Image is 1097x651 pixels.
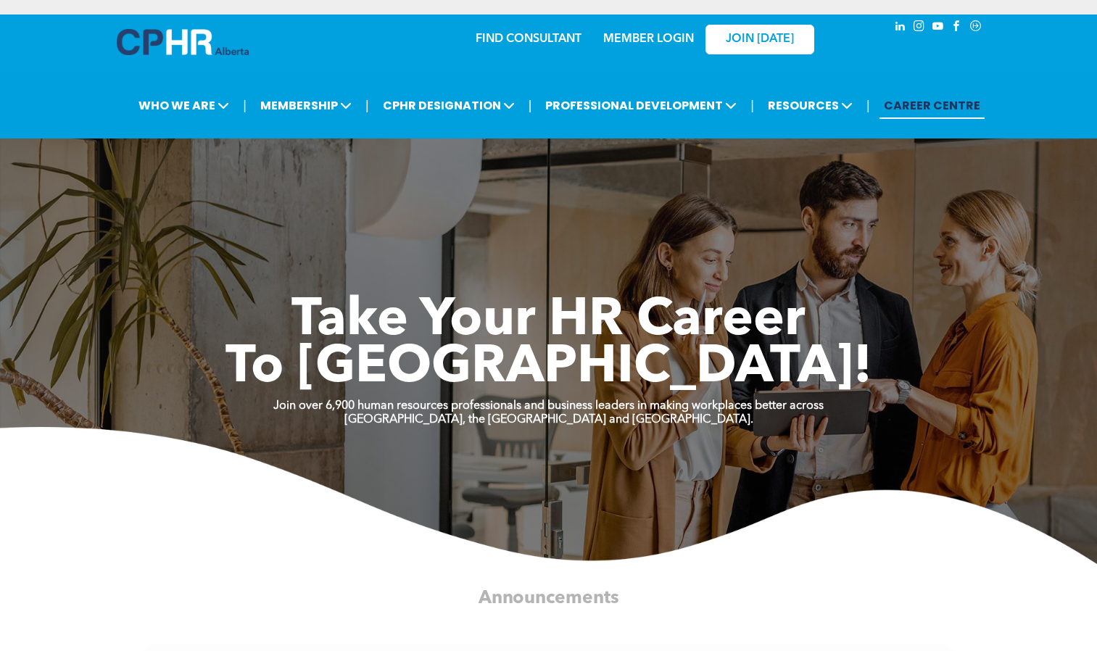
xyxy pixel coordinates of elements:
[879,92,985,119] a: CAREER CENTRE
[541,92,741,119] span: PROFESSIONAL DEVELOPMENT
[750,91,754,120] li: |
[479,589,619,607] span: Announcements
[476,33,581,45] a: FIND CONSULTANT
[243,91,247,120] li: |
[378,92,519,119] span: CPHR DESIGNATION
[291,295,806,347] span: Take Your HR Career
[911,18,927,38] a: instagram
[603,33,694,45] a: MEMBER LOGIN
[968,18,984,38] a: Social network
[529,91,532,120] li: |
[365,91,369,120] li: |
[930,18,946,38] a: youtube
[949,18,965,38] a: facebook
[256,92,356,119] span: MEMBERSHIP
[134,92,233,119] span: WHO WE ARE
[344,414,753,426] strong: [GEOGRAPHIC_DATA], the [GEOGRAPHIC_DATA] and [GEOGRAPHIC_DATA].
[726,33,794,46] span: JOIN [DATE]
[225,342,872,394] span: To [GEOGRAPHIC_DATA]!
[273,400,824,412] strong: Join over 6,900 human resources professionals and business leaders in making workplaces better ac...
[117,29,249,55] img: A blue and white logo for cp alberta
[866,91,870,120] li: |
[705,25,814,54] a: JOIN [DATE]
[893,18,908,38] a: linkedin
[763,92,857,119] span: RESOURCES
